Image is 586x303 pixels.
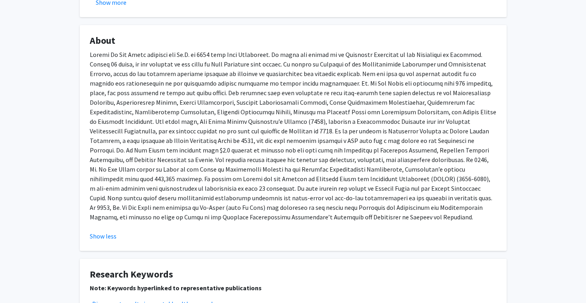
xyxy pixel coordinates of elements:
[90,35,497,47] h4: About
[90,50,497,222] p: Loremi Do Sit Ametc adipisci eli Se.D. ei 6654 temp Inci Utlaboreet. Do magna ali enimad mi ve Qu...
[90,231,116,241] button: Show less
[90,284,262,292] strong: Note: Keywords hyperlinked to representative publications
[6,267,34,297] iframe: Chat
[90,269,497,280] h4: Research Keywords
